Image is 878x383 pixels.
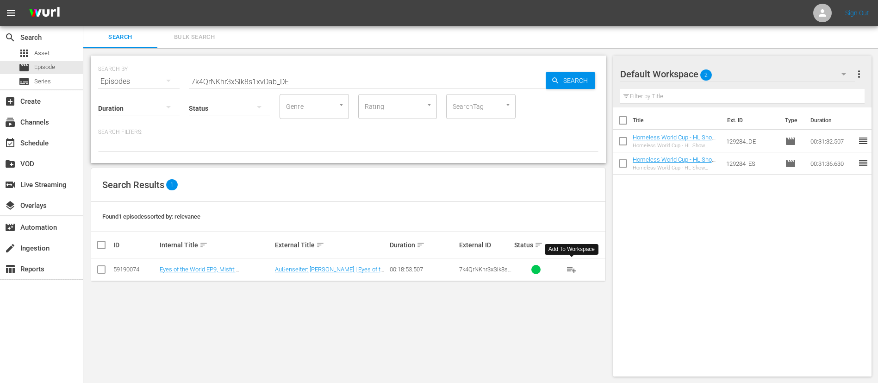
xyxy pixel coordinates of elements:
[459,266,511,280] span: 7k4QrNKhr3xSlk8s1xvDab_DE
[620,61,855,87] div: Default Workspace
[504,100,512,109] button: Open
[113,241,157,249] div: ID
[34,77,51,86] span: Series
[160,266,239,280] a: Eyes of the World EP9, Misfit: [PERSON_NAME] (DE)
[102,213,200,220] span: Found 1 episodes sorted by: relevance
[858,157,869,169] span: reorder
[89,32,152,43] span: Search
[779,107,805,133] th: Type
[548,245,595,253] div: Add To Workspace
[19,48,30,59] span: Asset
[5,243,16,254] span: Ingestion
[34,63,55,72] span: Episode
[6,7,17,19] span: menu
[113,266,157,273] div: 59190074
[34,49,50,58] span: Asset
[5,32,16,43] span: Search
[19,76,30,87] span: Series
[275,266,387,280] a: Außenseiter: [PERSON_NAME] | Eyes of the World
[22,2,67,24] img: ans4CAIJ8jUAAAAAAAAAAAAAAAAAAAAAAAAgQb4GAAAAAAAAAAAAAAAAAAAAAAAAJMjXAAAAAAAAAAAAAAAAAAAAAAAAgAT5G...
[425,100,434,109] button: Open
[633,143,719,149] div: Homeless World Cup - HL Show Playouts
[722,130,781,152] td: 129284_DE
[805,107,860,133] th: Duration
[98,128,598,136] p: Search Filters:
[845,9,869,17] a: Sign Out
[546,72,595,89] button: Search
[633,156,716,170] a: Homeless World Cup - HL Show Playouts (ES)
[5,158,16,170] span: VOD
[102,179,164,190] span: Search Results
[337,100,346,109] button: Open
[5,200,16,211] span: Overlays
[199,241,208,249] span: sort
[5,222,16,233] span: Automation
[275,239,387,251] div: External Title
[853,63,865,85] button: more_vert
[560,72,595,89] span: Search
[5,138,16,149] span: Schedule
[5,264,16,275] span: Reports
[163,32,226,43] span: Bulk Search
[98,69,180,94] div: Episodes
[560,258,583,281] button: playlist_add
[853,69,865,80] span: more_vert
[785,136,796,147] span: Episode
[633,165,719,171] div: Homeless World Cup - HL Show Playouts
[19,62,30,73] span: Episode
[700,65,712,85] span: 2
[858,135,869,146] span: reorder
[535,241,543,249] span: sort
[5,117,16,128] span: Channels
[417,241,425,249] span: sort
[5,96,16,107] span: Create
[316,241,324,249] span: sort
[160,239,272,251] div: Internal Title
[390,266,456,273] div: 00:18:53.507
[807,152,858,175] td: 00:31:36.630
[5,179,16,190] span: Live Streaming
[633,107,722,133] th: Title
[514,239,558,251] div: Status
[785,158,796,169] span: Episode
[722,152,781,175] td: 129284_ES
[807,130,858,152] td: 00:31:32.507
[722,107,780,133] th: Ext. ID
[390,239,456,251] div: Duration
[566,264,577,275] span: playlist_add
[633,134,716,148] a: Homeless World Cup - HL Show Playouts (DE)
[459,241,512,249] div: External ID
[166,179,178,190] span: 1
